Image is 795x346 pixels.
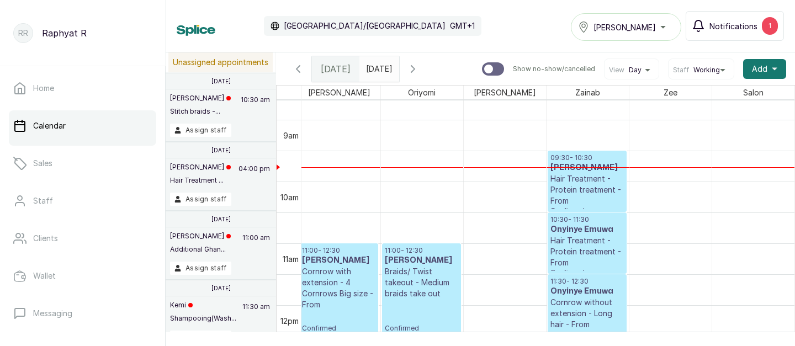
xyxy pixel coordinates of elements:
p: [DATE] [211,78,231,84]
button: Add [743,59,786,79]
a: Sales [9,148,156,179]
span: [PERSON_NAME] [306,86,373,99]
p: Hair Treatment - Protein treatment - From [550,173,624,206]
p: [PERSON_NAME] [170,232,231,241]
span: Day [629,66,642,74]
h3: [PERSON_NAME] [302,255,375,266]
a: Clients [9,223,156,254]
p: 09:30 - 10:30 [550,153,624,162]
span: View [609,66,624,74]
span: Notifications [709,20,757,32]
span: [DATE] [321,62,351,76]
p: Clients [33,233,58,244]
div: 10am [278,191,301,203]
p: Calendar [33,120,66,131]
p: 11:00 - 12:30 [385,246,458,255]
p: 11:30 am [241,301,272,331]
button: Assign staff [170,262,231,275]
p: 04:00 pm [237,163,272,193]
p: 11:00 am [241,232,272,262]
p: 11:00 - 12:30 [302,246,375,255]
span: Salon [741,86,766,99]
p: Staff [33,195,53,206]
p: Hair Treatment ... [170,176,231,185]
button: Assign staff [170,331,231,344]
p: Confirmed [550,206,624,215]
p: Hair Treatment - Protein treatment - From [550,235,624,268]
p: [PERSON_NAME] [170,163,231,172]
div: 11am [280,253,301,265]
span: Working [693,66,720,74]
button: ViewDay [609,66,654,74]
p: Cornrow with extension - 4 Cornrows Big size - From [302,266,375,310]
p: Raphyat R [42,26,87,40]
a: Calendar [9,110,156,141]
h3: [PERSON_NAME] [385,255,458,266]
span: Oriyomi [406,86,438,99]
p: GMT+1 [450,20,475,31]
div: 9am [281,130,301,141]
div: [DATE] [312,56,359,82]
p: RR [18,28,28,39]
p: Shampooing(Wash... [170,314,236,323]
p: Cornrow without extension - Long hair - From [550,297,624,330]
h3: Onyinye Emuwa [550,224,624,235]
span: Zee [661,86,680,99]
button: StaffWorking [673,66,729,74]
p: [PERSON_NAME] [170,94,231,103]
p: Braids/ Twist takeout - Medium braids take out [385,266,458,299]
p: Kemi [170,301,236,310]
p: 11:30 - 12:30 [550,277,624,286]
h3: Onyinye Emuwa [550,286,624,297]
a: Staff [9,185,156,216]
span: Staff [673,66,689,74]
p: Unassigned appointments [168,52,273,72]
p: Stitch braids -... [170,107,231,116]
button: Assign staff [170,124,231,137]
p: 10:30 am [239,94,272,124]
p: Confirmed [550,330,624,339]
p: Additional Ghan... [170,245,231,254]
a: Messaging [9,298,156,329]
button: Assign staff [170,193,231,206]
p: Confirmed [385,299,458,333]
span: [PERSON_NAME] [593,22,656,33]
span: Add [752,63,767,74]
button: Notifications1 [686,11,784,41]
p: Messaging [33,308,72,319]
p: Confirmed [550,268,624,277]
p: [DATE] [211,285,231,291]
h3: [PERSON_NAME] [550,162,624,173]
span: [PERSON_NAME] [471,86,538,99]
p: Sales [33,158,52,169]
div: 12pm [278,315,301,327]
p: Confirmed [302,310,375,333]
p: 10:30 - 11:30 [550,215,624,224]
p: Home [33,83,54,94]
span: Zainab [573,86,602,99]
a: Home [9,73,156,104]
p: [GEOGRAPHIC_DATA]/[GEOGRAPHIC_DATA] [284,20,446,31]
div: 1 [762,17,778,35]
p: Wallet [33,270,56,281]
a: Wallet [9,260,156,291]
p: Show no-show/cancelled [513,65,595,73]
p: [DATE] [211,147,231,153]
p: [DATE] [211,216,231,222]
button: [PERSON_NAME] [571,13,681,41]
